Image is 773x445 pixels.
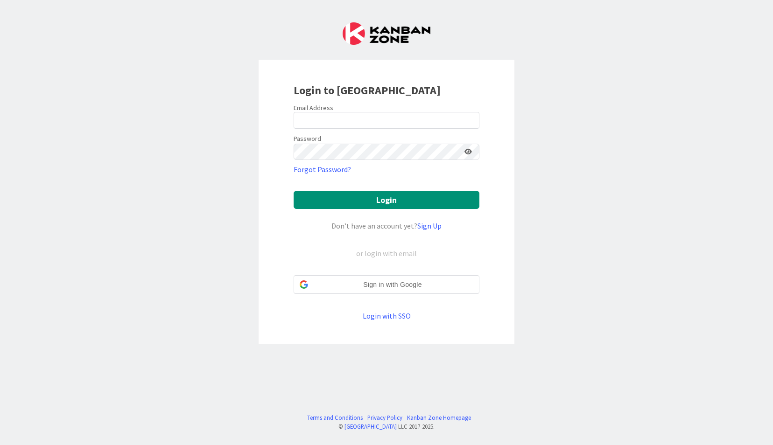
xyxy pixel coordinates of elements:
img: Kanban Zone [343,22,430,45]
div: or login with email [354,248,419,259]
b: Login to [GEOGRAPHIC_DATA] [294,83,441,97]
label: Password [294,134,321,144]
a: Kanban Zone Homepage [407,413,471,422]
a: Terms and Conditions [307,413,363,422]
a: Forgot Password? [294,164,351,175]
button: Login [294,191,479,209]
a: Login with SSO [363,311,411,320]
span: Sign in with Google [312,280,473,290]
div: Sign in with Google [294,275,479,294]
a: [GEOGRAPHIC_DATA] [344,423,397,430]
label: Email Address [294,104,333,112]
div: Don’t have an account yet? [294,220,479,231]
a: Privacy Policy [367,413,402,422]
div: © LLC 2017- 2025 . [302,422,471,431]
a: Sign Up [417,221,442,230]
